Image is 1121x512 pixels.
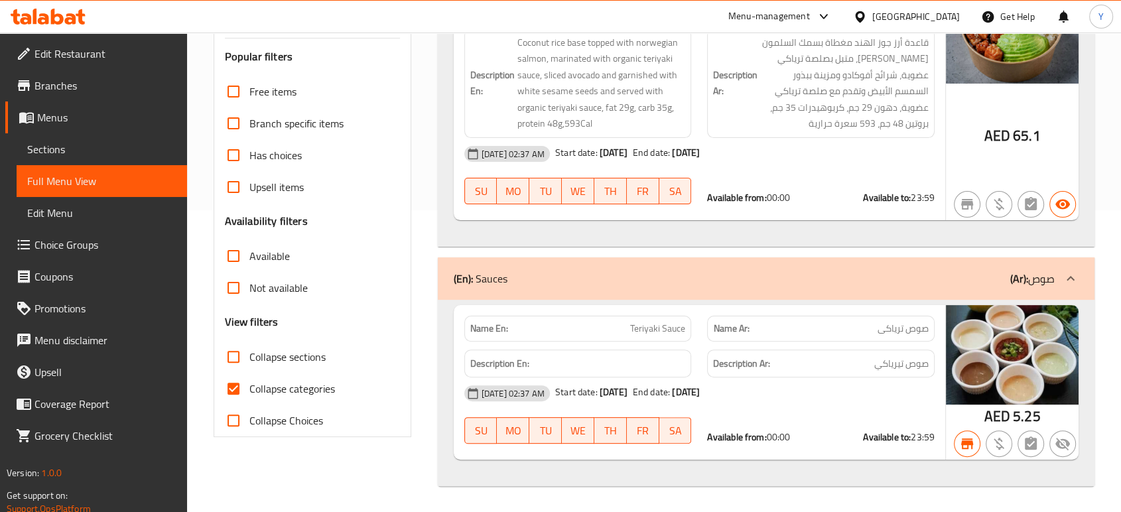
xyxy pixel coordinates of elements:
[7,464,39,481] span: Version:
[464,417,497,444] button: SU
[34,332,176,348] span: Menu disclaimer
[767,428,791,446] span: 00:00
[34,300,176,316] span: Promotions
[502,421,524,440] span: MO
[633,144,670,161] span: End date:
[438,257,1094,300] div: (En): Sauces(Ar):صوص
[37,109,176,125] span: Menus
[5,101,187,133] a: Menus
[34,46,176,62] span: Edit Restaurant
[863,428,911,446] strong: Available to:
[954,430,980,457] button: Branch specific item
[27,205,176,221] span: Edit Menu
[713,355,770,372] strong: Description Ar:
[1018,430,1044,457] button: Not has choices
[562,178,594,204] button: WE
[464,178,497,204] button: SU
[470,355,529,372] strong: Description En:
[470,322,508,336] strong: Name En:
[600,421,622,440] span: TH
[632,421,654,440] span: FR
[600,383,627,401] b: [DATE]
[476,148,550,160] span: [DATE] 02:37 AM
[5,70,187,101] a: Branches
[878,322,929,336] span: صوص ترياكى
[502,182,524,201] span: MO
[5,261,187,292] a: Coupons
[476,387,550,400] span: [DATE] 02:37 AM
[872,9,960,24] div: [GEOGRAPHIC_DATA]
[911,189,935,206] span: 23:59
[954,191,980,218] button: Not branch specific item
[454,269,473,288] b: (En):
[984,403,1010,429] span: AED
[17,133,187,165] a: Sections
[249,179,304,195] span: Upsell items
[665,421,687,440] span: SA
[728,9,810,25] div: Menu-management
[249,84,297,99] span: Free items
[594,417,627,444] button: TH
[633,383,670,401] span: End date:
[5,356,187,388] a: Upsell
[1098,9,1104,24] span: Y
[760,34,929,132] span: قاعدة أرز جوز الهند مغطاة بسمك السلمون النرويجي، متبل بصلصة ترياكي عضوية، شرائح أفوكادو ومزينة بب...
[497,417,529,444] button: MO
[529,417,562,444] button: TU
[470,67,515,99] strong: Description En:
[5,38,187,70] a: Edit Restaurant
[567,182,589,201] span: WE
[1049,430,1076,457] button: Not available
[1013,123,1041,149] span: 65.1
[713,322,749,336] strong: Name Ar:
[529,178,562,204] button: TU
[27,173,176,189] span: Full Menu View
[34,396,176,412] span: Coverage Report
[7,487,68,504] span: Get support on:
[517,34,686,132] span: Coconut rice base topped with norwegian salmon, marinated with organic teriyaki sauce, sliced avo...
[225,49,400,64] h3: Popular filters
[34,269,176,285] span: Coupons
[249,147,302,163] span: Has choices
[497,178,529,204] button: MO
[1018,191,1044,218] button: Not has choices
[249,115,344,131] span: Branch specific items
[707,428,766,446] strong: Available from:
[225,214,308,229] h3: Availability filters
[627,417,659,444] button: FR
[249,280,308,296] span: Not available
[470,182,492,201] span: SU
[5,324,187,356] a: Menu disclaimer
[567,421,589,440] span: WE
[17,197,187,229] a: Edit Menu
[535,421,557,440] span: TU
[600,182,622,201] span: TH
[1010,269,1028,288] b: (Ar):
[986,191,1012,218] button: Purchased item
[707,189,766,206] strong: Available from:
[672,383,700,401] b: [DATE]
[555,144,598,161] span: Start date:
[34,428,176,444] span: Grocery Checklist
[5,420,187,452] a: Grocery Checklist
[767,189,791,206] span: 00:00
[672,144,700,161] b: [DATE]
[5,292,187,324] a: Promotions
[34,364,176,380] span: Upsell
[665,182,687,201] span: SA
[535,182,557,201] span: TU
[911,428,935,446] span: 23:59
[249,248,290,264] span: Available
[863,189,911,206] strong: Available to:
[249,349,326,365] span: Collapse sections
[470,421,492,440] span: SU
[659,417,692,444] button: SA
[225,314,279,330] h3: View filters
[986,430,1012,457] button: Purchased item
[249,413,323,428] span: Collapse Choices
[34,237,176,253] span: Choice Groups
[17,165,187,197] a: Full Menu View
[5,388,187,420] a: Coverage Report
[630,322,685,336] span: Teriyaki Sauce
[41,464,62,481] span: 1.0.0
